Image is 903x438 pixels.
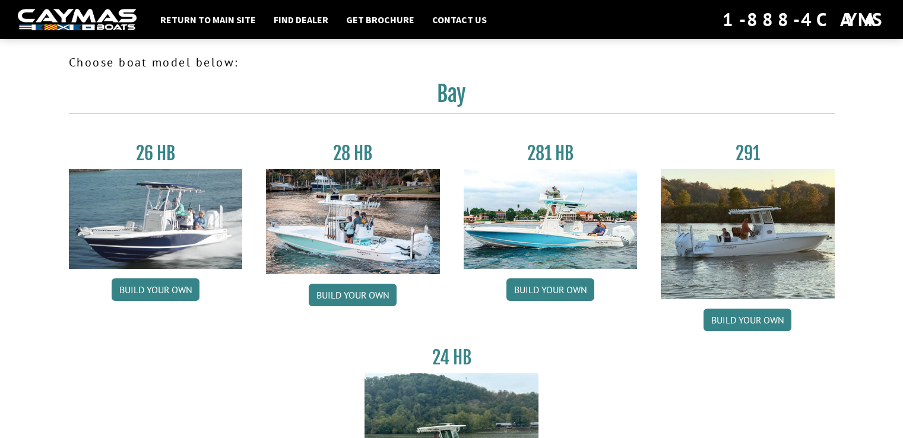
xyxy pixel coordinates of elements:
h3: 24 HB [365,347,538,369]
img: 26_new_photo_resized.jpg [69,169,243,269]
h3: 28 HB [266,142,440,164]
a: Build your own [506,278,594,301]
a: Build your own [112,278,199,301]
img: 291_Thumbnail.jpg [661,169,835,299]
a: Return to main site [154,12,262,27]
a: Contact Us [426,12,493,27]
h2: Bay [69,81,835,114]
a: Build your own [309,284,397,306]
p: Choose boat model below: [69,53,835,71]
h3: 26 HB [69,142,243,164]
h3: 281 HB [464,142,638,164]
a: Get Brochure [340,12,420,27]
img: 28-hb-twin.jpg [464,169,638,269]
a: Find Dealer [268,12,334,27]
img: 28_hb_thumbnail_for_caymas_connect.jpg [266,169,440,274]
a: Build your own [704,309,791,331]
h3: 291 [661,142,835,164]
img: white-logo-c9c8dbefe5ff5ceceb0f0178aa75bf4bb51f6bca0971e226c86eb53dfe498488.png [18,9,137,31]
div: 1-888-4CAYMAS [723,7,885,33]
